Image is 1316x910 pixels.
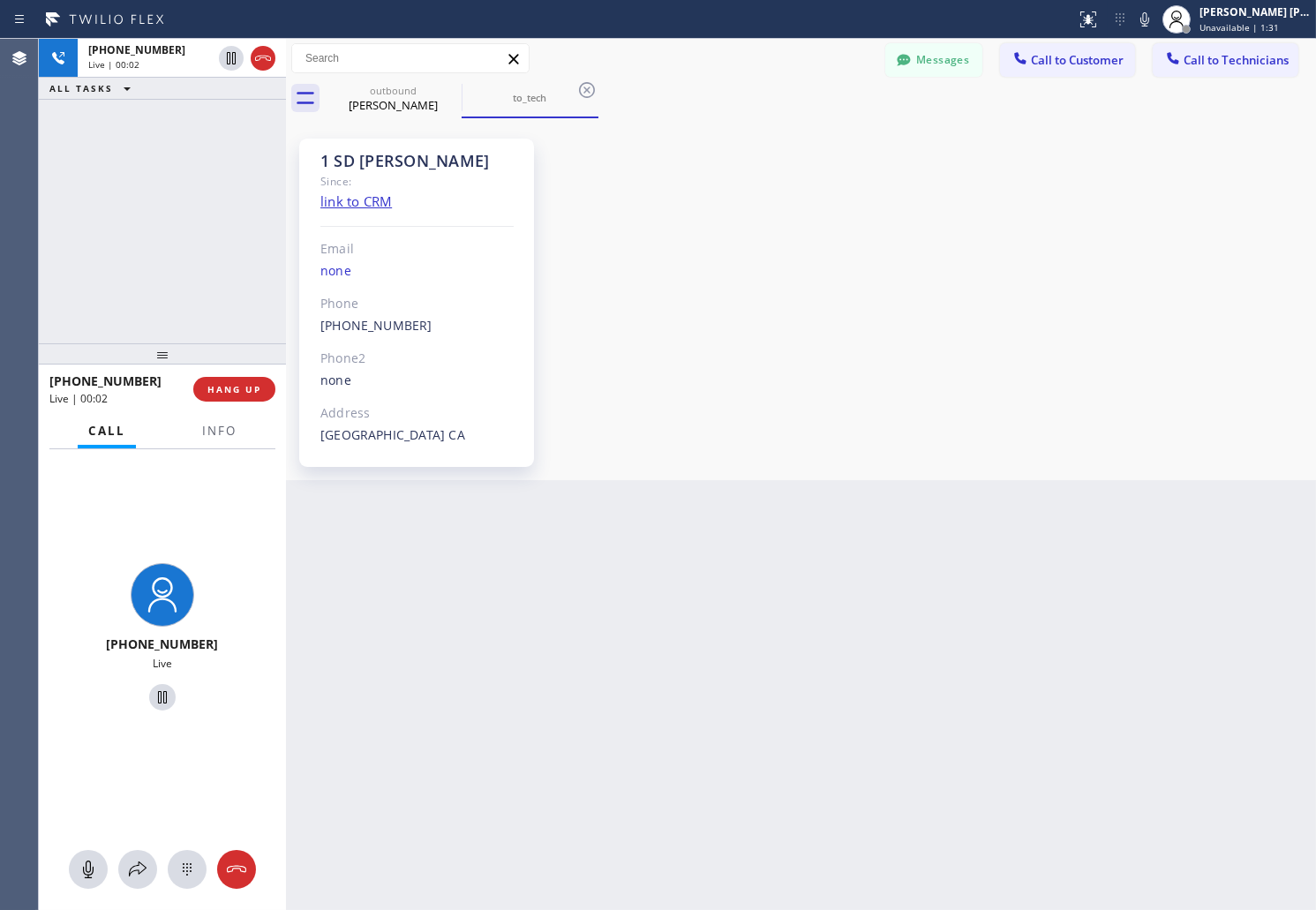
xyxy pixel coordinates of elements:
[320,371,514,391] div: none
[49,82,113,94] span: ALL TASKS
[1000,43,1135,77] button: Call to Customer
[1153,43,1298,77] button: Call to Technicians
[1184,52,1289,68] span: Call to Technicians
[251,46,275,71] button: Hang up
[320,151,514,171] div: 1 SD [PERSON_NAME]
[1031,52,1124,68] span: Call to Customer
[49,372,162,389] span: [PHONE_NUMBER]
[320,349,514,369] div: Phone2
[193,377,275,402] button: HANG UP
[78,414,136,448] button: Call
[49,391,108,406] span: Live | 00:02
[320,239,514,259] div: Email
[320,294,514,314] div: Phone
[463,91,597,104] div: to_tech
[69,850,108,889] button: Mute
[118,850,157,889] button: Open directory
[153,656,172,671] span: Live
[327,84,460,97] div: outbound
[88,42,185,57] span: [PHONE_NUMBER]
[88,58,139,71] span: Live | 00:02
[88,423,125,439] span: Call
[320,261,514,282] div: none
[192,414,247,448] button: Info
[1199,21,1279,34] span: Unavailable | 1:31
[107,635,219,652] span: [PHONE_NUMBER]
[217,850,256,889] button: Hang up
[202,423,237,439] span: Info
[39,78,148,99] button: ALL TASKS
[327,79,460,118] div: Andrew Bowser
[320,192,392,210] a: link to CRM
[320,425,514,446] div: [GEOGRAPHIC_DATA] CA
[1132,7,1157,32] button: Mute
[320,171,514,192] div: Since:
[292,44,529,72] input: Search
[885,43,982,77] button: Messages
[168,850,207,889] button: Open dialpad
[320,317,432,334] a: [PHONE_NUMBER]
[327,97,460,113] div: [PERSON_NAME]
[149,684,176,711] button: Hold Customer
[219,46,244,71] button: Hold Customer
[207,383,261,395] span: HANG UP
[320,403,514,424] div: Address
[1199,4,1311,19] div: [PERSON_NAME] [PERSON_NAME]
